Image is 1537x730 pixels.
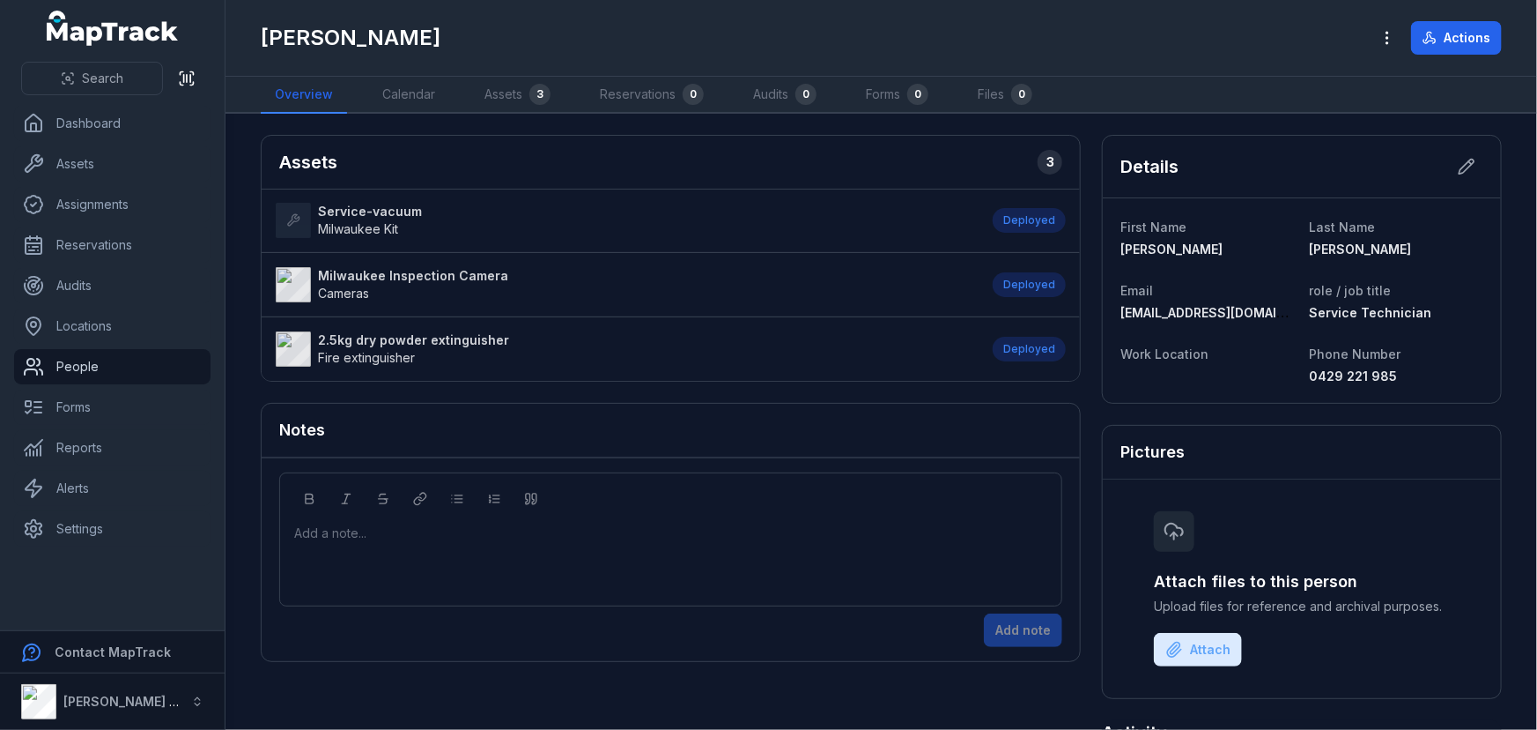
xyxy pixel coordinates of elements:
a: People [14,349,211,384]
div: Deployed [993,272,1066,297]
span: Fire extinguisher [318,350,415,365]
button: Attach [1154,633,1242,667]
strong: Service-vacuum [318,203,422,220]
div: 0 [795,84,817,105]
strong: Contact MapTrack [55,644,171,659]
a: Reservations0 [586,77,718,114]
a: Settings [14,511,211,547]
span: Work Location [1120,346,1208,361]
a: Assignments [14,187,211,222]
div: Deployed [993,208,1066,233]
div: 0 [1011,84,1032,105]
div: 0 [907,84,928,105]
span: Cameras [318,286,369,301]
span: First Name [1120,220,1186,235]
div: 3 [1038,150,1062,175]
a: 2.5kg dry powder extinguisherFire extinguisher [276,331,975,367]
a: Overview [261,77,347,114]
a: Forms [14,390,211,425]
span: Email [1120,283,1153,298]
a: Assets3 [470,77,565,114]
span: role / job title [1309,283,1391,298]
span: [PERSON_NAME] [1309,242,1411,257]
span: Upload files for reference and archival purposes. [1154,598,1450,615]
a: Calendar [368,77,449,114]
h2: Assets [279,150,337,175]
span: Phone Number [1309,346,1400,361]
strong: 2.5kg dry powder extinguisher [318,331,509,349]
a: Milwaukee Inspection CameraCameras [276,267,975,302]
a: Assets [14,146,211,182]
a: Audits [14,268,211,303]
a: Locations [14,309,211,344]
span: 0429 221 985 [1309,369,1397,384]
span: Milwaukee Kit [318,221,398,236]
span: Last Name [1309,220,1375,235]
strong: [PERSON_NAME] Air [63,694,186,709]
a: Alerts [14,471,211,506]
a: Forms0 [852,77,942,114]
h2: Details [1120,154,1179,179]
div: 0 [683,84,704,105]
div: Deployed [993,337,1066,361]
a: MapTrack [47,11,179,46]
a: Audits0 [739,77,831,114]
h3: Attach files to this person [1154,570,1450,594]
h3: Notes [279,418,325,443]
a: Service-vacuumMilwaukee Kit [276,203,975,238]
a: Files0 [964,77,1046,114]
span: Search [82,70,123,87]
a: Dashboard [14,106,211,141]
span: Service Technician [1309,305,1431,320]
div: 3 [529,84,551,105]
button: Search [21,62,163,95]
span: [PERSON_NAME] [1120,242,1223,257]
h1: [PERSON_NAME] [261,24,440,52]
strong: Milwaukee Inspection Camera [318,267,508,285]
h3: Pictures [1120,440,1185,465]
a: Reservations [14,227,211,263]
span: [EMAIL_ADDRESS][DOMAIN_NAME] [1120,305,1333,320]
button: Actions [1411,21,1502,55]
a: Reports [14,430,211,466]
